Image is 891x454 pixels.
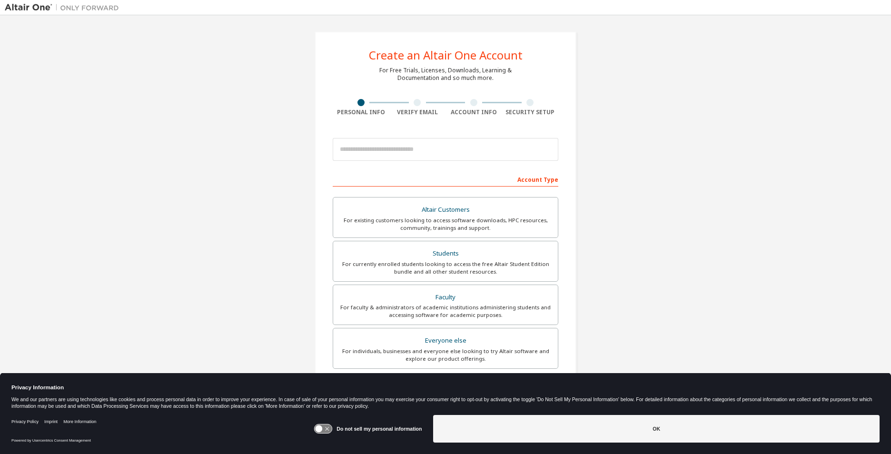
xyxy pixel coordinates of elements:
div: Account Info [445,109,502,116]
div: Security Setup [502,109,559,116]
div: Verify Email [389,109,446,116]
div: For faculty & administrators of academic institutions administering students and accessing softwa... [339,304,552,319]
div: For individuals, businesses and everyone else looking to try Altair software and explore our prod... [339,347,552,363]
div: For existing customers looking to access software downloads, HPC resources, community, trainings ... [339,217,552,232]
div: For currently enrolled students looking to access the free Altair Student Edition bundle and all ... [339,260,552,276]
div: Everyone else [339,334,552,347]
div: For Free Trials, Licenses, Downloads, Learning & Documentation and so much more. [379,67,512,82]
div: Create an Altair One Account [369,49,523,61]
div: Altair Customers [339,203,552,217]
div: Faculty [339,291,552,304]
div: Students [339,247,552,260]
img: Altair One [5,3,124,12]
div: Personal Info [333,109,389,116]
div: Account Type [333,171,558,187]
